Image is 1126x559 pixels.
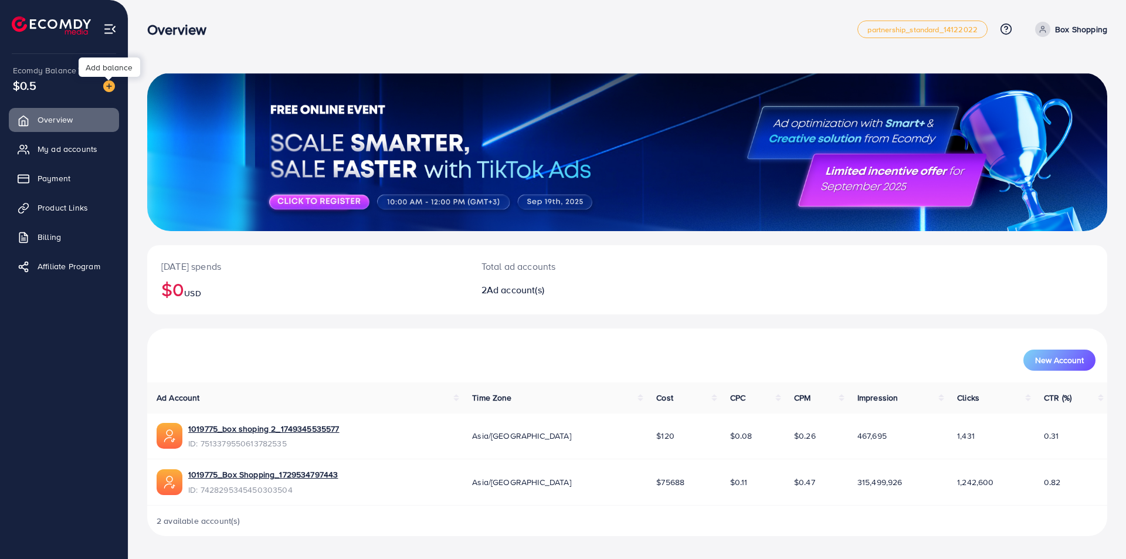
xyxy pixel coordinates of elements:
[9,167,119,190] a: Payment
[9,137,119,161] a: My ad accounts
[957,476,993,488] span: 1,242,600
[157,423,182,449] img: ic-ads-acc.e4c84228.svg
[730,476,748,488] span: $0.11
[188,469,338,480] a: 1019775_Box Shopping_1729534797443
[857,476,903,488] span: 315,499,926
[157,515,240,527] span: 2 available account(s)
[794,430,816,442] span: $0.26
[157,469,182,495] img: ic-ads-acc.e4c84228.svg
[1044,430,1059,442] span: 0.31
[857,392,898,404] span: Impression
[9,196,119,219] a: Product Links
[13,65,76,76] span: Ecomdy Balance
[472,430,571,442] span: Asia/[GEOGRAPHIC_DATA]
[957,430,975,442] span: 1,431
[472,476,571,488] span: Asia/[GEOGRAPHIC_DATA]
[656,476,684,488] span: $75688
[1044,476,1061,488] span: 0.82
[481,284,693,296] h2: 2
[487,283,544,296] span: Ad account(s)
[157,392,200,404] span: Ad Account
[38,114,73,126] span: Overview
[184,287,201,299] span: USD
[188,423,340,435] a: 1019775_box shoping 2_1749345535577
[1044,392,1071,404] span: CTR (%)
[794,476,815,488] span: $0.47
[13,77,37,94] span: $0.5
[9,108,119,131] a: Overview
[1030,22,1107,37] a: Box Shopping
[9,255,119,278] a: Affiliate Program
[730,392,745,404] span: CPC
[161,259,453,273] p: [DATE] spends
[857,21,988,38] a: partnership_standard_14122022
[12,16,91,35] img: logo
[9,225,119,249] a: Billing
[730,430,752,442] span: $0.08
[188,484,338,496] span: ID: 7428295345450303504
[161,278,453,300] h2: $0
[656,392,673,404] span: Cost
[867,26,978,33] span: partnership_standard_14122022
[147,21,216,38] h3: Overview
[481,259,693,273] p: Total ad accounts
[1055,22,1107,36] p: Box Shopping
[472,392,511,404] span: Time Zone
[103,80,115,92] img: image
[957,392,979,404] span: Clicks
[38,260,100,272] span: Affiliate Program
[188,438,340,449] span: ID: 7513379550613782535
[1023,350,1096,371] button: New Account
[103,22,117,36] img: menu
[38,143,97,155] span: My ad accounts
[656,430,674,442] span: $120
[38,231,61,243] span: Billing
[79,57,140,77] div: Add balance
[38,202,88,214] span: Product Links
[1035,356,1084,364] span: New Account
[857,430,887,442] span: 467,695
[38,172,70,184] span: Payment
[794,392,810,404] span: CPM
[1076,506,1117,550] iframe: Chat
